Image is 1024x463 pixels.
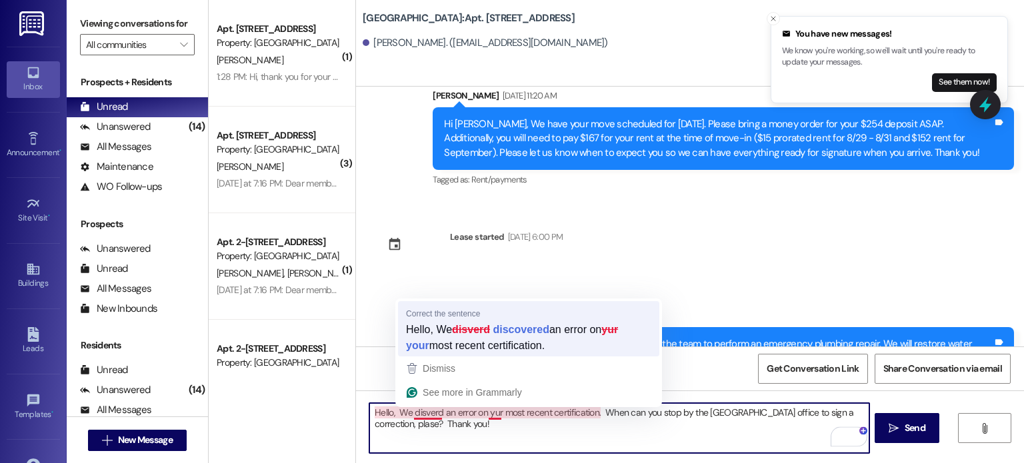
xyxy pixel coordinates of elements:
div: [DATE] 11:20 AM [499,89,557,103]
span: • [48,211,50,221]
span: [PERSON_NAME] [287,267,354,279]
div: Property: [GEOGRAPHIC_DATA] [217,249,340,263]
div: WO Follow-ups [80,180,162,194]
div: Tagged as: [433,170,1014,189]
div: [DATE] 6:00 PM [505,230,563,244]
i:  [102,435,112,446]
div: You have new messages! [782,27,997,41]
span: • [59,146,61,155]
div: Prospects + Residents [67,75,208,89]
button: Send [875,413,939,443]
a: Buildings [7,258,60,294]
div: Apt. [STREET_ADDRESS] [217,22,340,36]
span: [PERSON_NAME] [217,54,283,66]
span: [PERSON_NAME] [217,161,283,173]
div: All Messages [80,403,151,417]
a: Inbox [7,61,60,97]
div: Property: [GEOGRAPHIC_DATA] [217,356,340,370]
div: [PERSON_NAME] [433,308,1014,327]
div: (14) [185,380,208,400]
a: Site Visit • [7,193,60,229]
div: Apt. 2-[STREET_ADDRESS] [217,342,340,356]
div: All Messages [80,140,151,154]
input: All communities [86,34,173,55]
div: Unanswered [80,242,151,256]
div: Property: [GEOGRAPHIC_DATA] [217,143,340,157]
img: ResiDesk Logo [19,11,47,36]
div: All Messages [80,282,151,296]
div: (14) [185,117,208,137]
span: New Message [118,433,173,447]
button: New Message [88,430,187,451]
div: Property: [GEOGRAPHIC_DATA] [217,36,340,50]
i:  [979,423,989,434]
p: We know you're working, so we'll wait until you're ready to update your messages. [782,45,997,69]
b: [GEOGRAPHIC_DATA]: Apt. [STREET_ADDRESS] [363,11,575,25]
div: Maintenance [80,160,153,174]
span: Share Conversation via email [883,362,1002,376]
div: Unread [80,100,128,114]
div: Prospects [67,217,208,231]
i:  [889,423,899,434]
button: Get Conversation Link [758,354,867,384]
div: Unread [80,262,128,276]
div: Apt. 2-[STREET_ADDRESS] [217,235,340,249]
button: Close toast [767,12,780,25]
div: Apt. [STREET_ADDRESS] [217,129,340,143]
div: Unread [80,363,128,377]
span: Rent/payments [471,174,527,185]
button: Share Conversation via email [875,354,1011,384]
div: Residents [67,338,208,352]
span: Send [905,421,925,435]
div: Hello: The water will be off for a short time to permit the team to perform an emergency plumbing... [444,337,993,366]
button: See them now! [932,73,997,92]
a: Templates • [7,389,60,425]
div: [PERSON_NAME] [433,89,1014,107]
span: [PERSON_NAME] [217,267,287,279]
a: Leads [7,323,60,359]
div: New Inbounds [80,302,157,316]
span: Get Conversation Link [767,362,859,376]
label: Viewing conversations for [80,13,195,34]
div: Unanswered [80,120,151,134]
textarea: To enrich screen reader interactions, please activate Accessibility in Grammarly extension settings [369,403,869,453]
span: • [51,408,53,417]
div: Unanswered [80,383,151,397]
div: [PERSON_NAME]. ([EMAIL_ADDRESS][DOMAIN_NAME]) [363,36,608,50]
i:  [180,39,187,50]
div: Lease started [450,230,505,244]
div: Hi [PERSON_NAME], We have your move scheduled for [DATE]. Please bring a money order for your $25... [444,117,993,160]
div: 1:28 PM: Hi, thank you for your message. Our team will get back to you [DATE] during regular offi... [217,71,615,83]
